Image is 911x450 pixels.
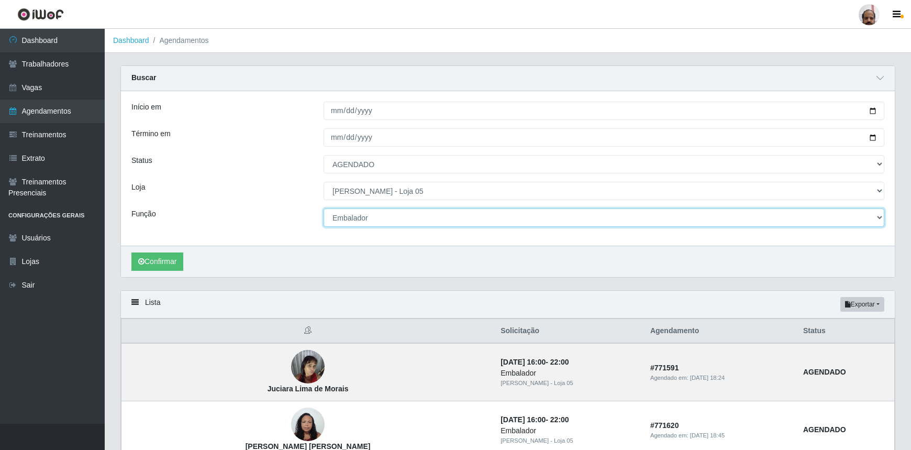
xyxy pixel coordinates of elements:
div: [PERSON_NAME] - Loja 05 [501,436,638,445]
strong: - [501,358,569,366]
div: Lista [121,291,895,319]
img: Juciara Lima de Morais [291,345,325,389]
div: Agendado em: [650,374,791,382]
label: Função [131,208,156,219]
div: Embalador [501,368,638,379]
img: CoreUI Logo [17,8,64,21]
button: Exportar [840,297,884,312]
strong: - [501,415,569,424]
time: 22:00 [550,415,569,424]
label: Término em [131,128,171,139]
button: Confirmar [131,253,183,271]
th: Status [797,319,895,344]
img: Maria Elenice Gomes de Farias [291,402,325,447]
strong: AGENDADO [803,368,846,376]
th: Solicitação [494,319,644,344]
time: [DATE] 18:45 [690,432,725,438]
strong: # 771591 [650,364,679,372]
input: 00/00/0000 [324,102,884,120]
strong: # 771620 [650,421,679,430]
strong: Juciara Lima de Morais [268,385,349,393]
th: Agendamento [644,319,797,344]
time: [DATE] 16:00 [501,415,546,424]
li: Agendamentos [149,35,209,46]
div: Embalador [501,425,638,436]
div: Agendado em: [650,431,791,440]
label: Loja [131,182,145,193]
time: [DATE] 18:24 [690,375,725,381]
time: [DATE] 16:00 [501,358,546,366]
strong: Buscar [131,73,156,82]
time: 22:00 [550,358,569,366]
div: [PERSON_NAME] - Loja 05 [501,379,638,388]
strong: AGENDADO [803,425,846,434]
a: Dashboard [113,36,149,45]
nav: breadcrumb [105,29,911,53]
input: 00/00/0000 [324,128,884,147]
label: Status [131,155,152,166]
label: Início em [131,102,161,113]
